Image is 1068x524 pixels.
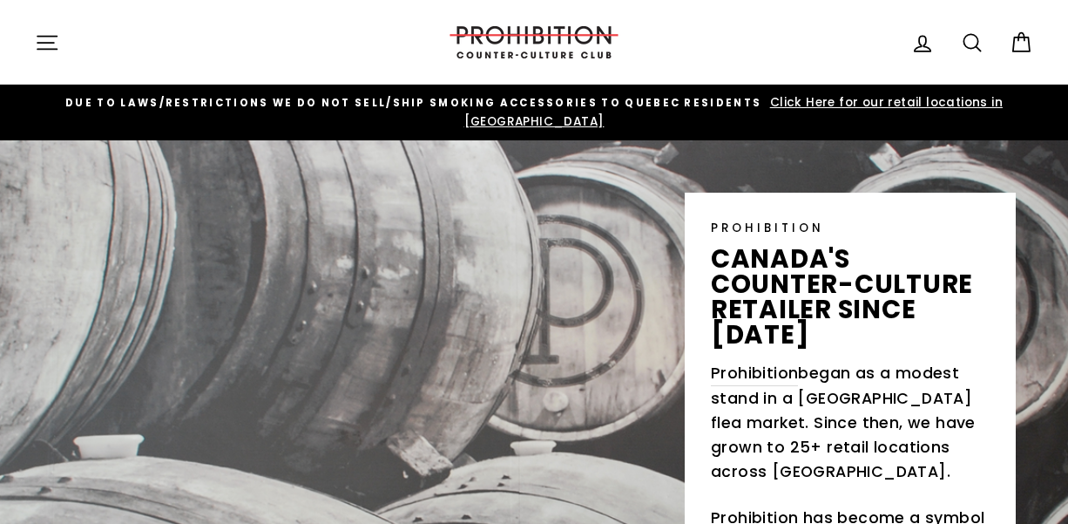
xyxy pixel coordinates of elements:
p: PROHIBITION [711,219,990,237]
p: began as a modest stand in a [GEOGRAPHIC_DATA] flea market. Since then, we have grown to 25+ reta... [711,361,990,485]
a: DUE TO LAWS/restrictions WE DO NOT SELL/SHIP SMOKING ACCESSORIES to qUEBEC RESIDENTS Click Here f... [39,93,1029,132]
span: DUE TO LAWS/restrictions WE DO NOT SELL/SHIP SMOKING ACCESSORIES to qUEBEC RESIDENTS [65,96,761,110]
a: Prohibition [711,361,798,386]
p: canada's counter-culture retailer since [DATE] [711,246,990,348]
span: Click Here for our retail locations in [GEOGRAPHIC_DATA] [464,94,1003,130]
img: PROHIBITION COUNTER-CULTURE CLUB [447,26,621,58]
